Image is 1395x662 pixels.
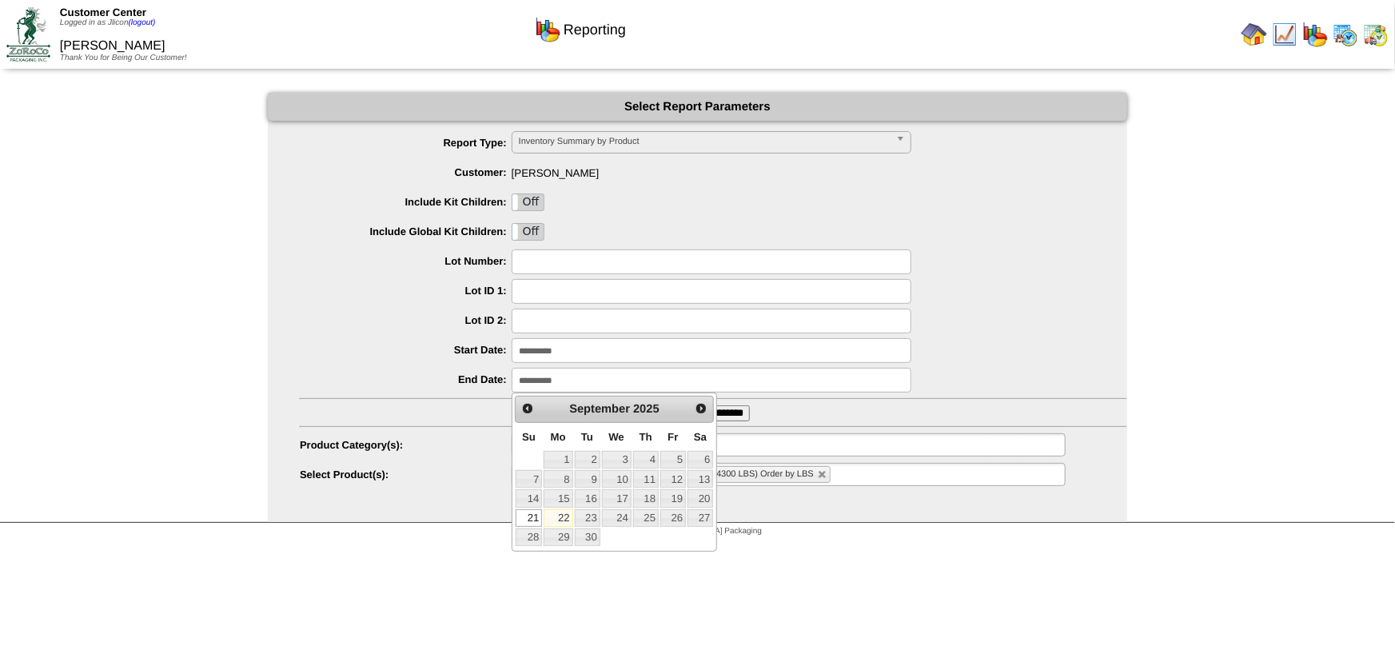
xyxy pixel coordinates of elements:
[581,431,593,443] span: Tuesday
[633,509,659,527] a: 25
[60,6,146,18] span: Customer Center
[575,489,600,507] a: 16
[300,469,512,481] label: Select Product(s):
[660,451,686,469] a: 5
[300,439,512,451] label: Product Category(s):
[544,509,572,527] a: 22
[517,398,538,419] a: Prev
[575,528,600,546] a: 30
[660,470,686,488] a: 12
[535,17,560,42] img: graph.gif
[516,470,542,488] a: 7
[521,402,534,415] span: Prev
[1333,22,1358,47] img: calendarprod.gif
[633,451,659,469] a: 4
[512,223,545,241] div: OnOff
[602,489,632,507] a: 17
[60,39,165,53] span: [PERSON_NAME]
[695,402,707,415] span: Next
[688,470,713,488] a: 13
[300,137,512,149] label: Report Type:
[512,194,544,210] label: Off
[694,431,707,443] span: Saturday
[6,7,50,61] img: ZoRoCo_Logo(Green%26Foil)%20jpg.webp
[300,285,512,297] label: Lot ID 1:
[633,470,659,488] a: 11
[1242,22,1267,47] img: home.gif
[564,22,626,38] span: Reporting
[633,403,660,416] span: 2025
[668,431,678,443] span: Friday
[660,509,686,527] a: 26
[300,161,1127,179] span: [PERSON_NAME]
[300,225,512,237] label: Include Global Kit Children:
[602,470,632,488] a: 10
[569,403,630,416] span: September
[575,451,600,469] a: 2
[640,431,652,443] span: Thursday
[660,489,686,507] a: 19
[60,54,187,62] span: Thank You for Being Our Customer!
[633,489,659,507] a: 18
[516,489,542,507] a: 14
[575,470,600,488] a: 9
[300,196,512,208] label: Include Kit Children:
[688,509,713,527] a: 27
[522,431,536,443] span: Sunday
[516,528,542,546] a: 28
[60,18,156,27] span: Logged in as Jlicon
[300,344,512,356] label: Start Date:
[688,451,713,469] a: 6
[544,470,572,488] a: 8
[544,528,572,546] a: 29
[688,489,713,507] a: 20
[129,18,156,27] a: (logout)
[300,373,512,385] label: End Date:
[691,398,711,419] a: Next
[608,431,624,443] span: Wednesday
[544,489,572,507] a: 15
[300,314,512,326] label: Lot ID 2:
[1302,22,1328,47] img: graph.gif
[300,255,512,267] label: Lot Number:
[512,224,544,240] label: Off
[300,166,512,178] label: Customer:
[516,509,542,527] a: 21
[1272,22,1297,47] img: line_graph.gif
[1363,22,1389,47] img: calendarinout.gif
[575,509,600,527] a: 23
[602,509,632,527] a: 24
[602,451,632,469] a: 3
[268,93,1127,121] div: Select Report Parameters
[519,132,890,151] span: Inventory Summary by Product
[512,193,545,211] div: OnOff
[551,431,566,443] span: Monday
[544,451,572,469] a: 1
